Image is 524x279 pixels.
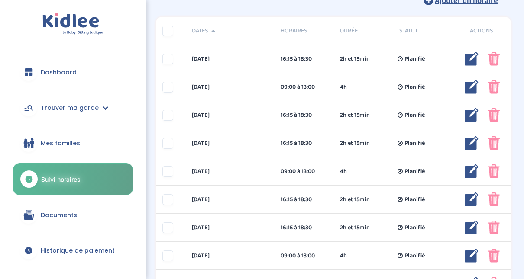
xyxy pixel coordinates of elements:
[185,139,274,148] div: [DATE]
[465,136,479,150] img: modifier_bleu.png
[13,199,133,231] a: Documents
[340,55,370,64] span: 2h et 15min
[340,111,370,120] span: 2h et 15min
[340,223,370,232] span: 2h et 15min
[488,52,500,66] img: poubelle_rose.png
[404,55,425,64] span: Planifié
[42,13,104,35] img: logo.svg
[281,55,327,64] div: 16:15 à 18:30
[452,26,511,35] div: Actions
[185,111,274,120] div: [DATE]
[404,111,425,120] span: Planifié
[465,80,479,94] img: modifier_bleu.png
[393,26,452,35] div: Statut
[488,249,500,263] img: poubelle_rose.png
[465,164,479,178] img: modifier_bleu.png
[13,128,133,159] a: Mes familles
[185,195,274,204] div: [DATE]
[41,211,77,220] span: Documents
[488,164,500,178] img: poubelle_rose.png
[340,195,370,204] span: 2h et 15min
[185,167,274,176] div: [DATE]
[41,246,115,255] span: Historique de paiement
[404,167,425,176] span: Planifié
[404,223,425,232] span: Planifié
[281,111,327,120] div: 16:15 à 18:30
[281,223,327,232] div: 16:15 à 18:30
[185,55,274,64] div: [DATE]
[340,83,347,92] span: 4h
[281,139,327,148] div: 16:15 à 18:30
[340,167,347,176] span: 4h
[13,57,133,88] a: Dashboard
[465,221,479,234] img: modifier_bleu.png
[41,175,81,184] span: Suivi horaires
[13,235,133,266] a: Historique de paiement
[488,136,500,150] img: poubelle_rose.png
[281,195,327,204] div: 16:15 à 18:30
[281,26,327,35] span: Horaires
[488,80,500,94] img: poubelle_rose.png
[185,251,274,260] div: [DATE]
[281,83,327,92] div: 09:00 à 13:00
[185,83,274,92] div: [DATE]
[333,26,393,35] div: Durée
[340,139,370,148] span: 2h et 15min
[340,251,347,260] span: 4h
[404,139,425,148] span: Planifié
[404,195,425,204] span: Planifié
[404,83,425,92] span: Planifié
[488,108,500,122] img: poubelle_rose.png
[281,251,327,260] div: 09:00 à 13:00
[465,108,479,122] img: modifier_bleu.png
[41,68,77,77] span: Dashboard
[465,52,479,66] img: modifier_bleu.png
[13,92,133,123] a: Trouver ma garde
[41,139,80,148] span: Mes familles
[488,192,500,206] img: poubelle_rose.png
[488,221,500,234] img: poubelle_rose.png
[41,103,99,112] span: Trouver ma garde
[13,163,133,195] a: Suivi horaires
[465,249,479,263] img: modifier_bleu.png
[465,192,479,206] img: modifier_bleu.png
[185,26,274,35] div: Dates
[281,167,327,176] div: 09:00 à 13:00
[404,251,425,260] span: Planifié
[185,223,274,232] div: [DATE]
